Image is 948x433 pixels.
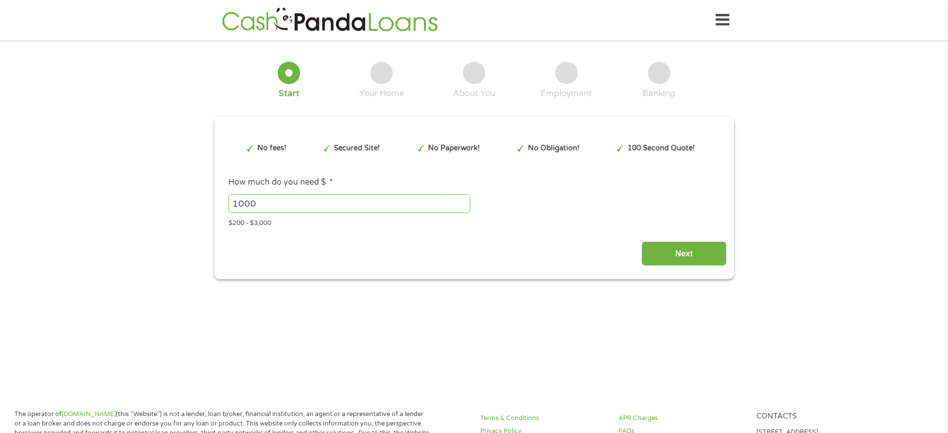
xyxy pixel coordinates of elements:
input: Next [641,241,727,266]
p: No fees! [257,143,286,154]
img: GetLoanNow Logo [219,6,441,34]
p: No Paperwork! [428,143,480,154]
div: Your Home [359,88,404,99]
div: $200 - $3,000 [228,215,719,228]
div: Banking [642,88,675,99]
div: Employment [540,88,592,99]
a: [DOMAIN_NAME] [62,410,116,418]
h4: Contacts [756,412,883,422]
div: Start [279,88,300,99]
p: 100 Second Quote! [628,143,695,154]
p: Secured Site! [334,143,380,154]
div: About You [453,88,495,99]
p: No Obligation! [528,143,579,154]
a: Terms & Conditions [480,414,607,423]
label: How much do you need $ [228,177,333,188]
a: APR Charges [619,414,745,423]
